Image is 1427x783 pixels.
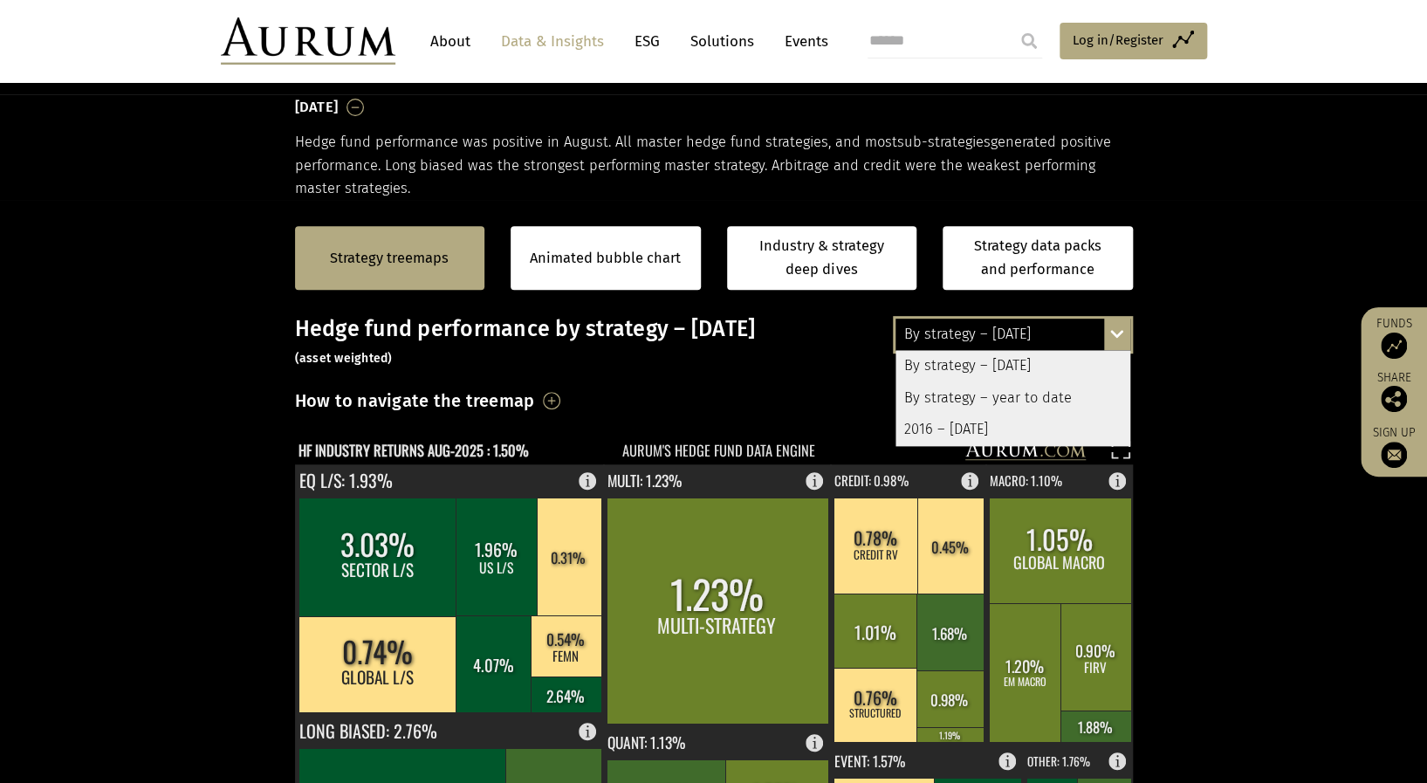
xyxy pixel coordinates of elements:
a: Strategy data packs and performance [943,226,1133,290]
p: Hedge fund performance was positive in August. All master hedge fund strategies, and most generat... [295,131,1133,200]
a: Solutions [682,25,763,58]
a: Animated bubble chart [530,247,681,270]
a: Strategy treemaps [330,247,449,270]
a: Log in/Register [1060,23,1207,59]
div: By strategy – [DATE] [895,319,1130,350]
a: Industry & strategy deep dives [727,226,917,290]
a: Sign up [1369,425,1418,468]
div: By strategy – year to date [895,382,1130,414]
h3: How to navigate the treemap [295,386,535,416]
img: Aurum [221,17,395,65]
div: 2016 – [DATE] [895,414,1130,445]
img: Share this post [1381,386,1407,412]
a: Funds [1369,316,1418,359]
small: (asset weighted) [295,351,393,366]
div: Share [1369,372,1418,412]
a: About [422,25,479,58]
img: Access Funds [1381,333,1407,359]
span: Log in/Register [1073,30,1163,51]
div: By strategy – [DATE] [895,351,1130,382]
input: Submit [1012,24,1046,58]
h3: [DATE] [295,94,339,120]
h3: Hedge fund performance by strategy – [DATE] [295,316,1133,368]
a: ESG [626,25,669,58]
span: sub-strategies [897,134,991,150]
a: Events [776,25,828,58]
a: Data & Insights [492,25,613,58]
img: Sign up to our newsletter [1381,442,1407,468]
